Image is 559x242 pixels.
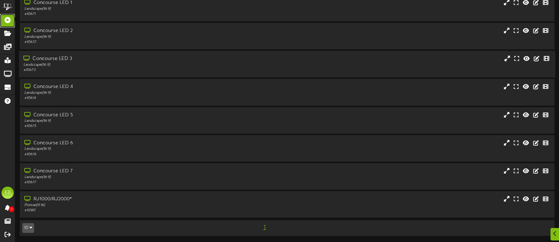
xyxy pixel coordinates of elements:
div: Concourse LED 6 [24,140,238,147]
span: 0 [9,206,14,212]
div: # 10674 [24,96,238,101]
button: 10 [22,223,34,233]
div: Landscape ( 16:9 ) [24,6,238,12]
div: Landscape ( 16:9 ) [23,62,238,68]
span: 1 [262,224,267,231]
div: # 10676 [24,152,238,157]
div: Concourse LED 7 [24,168,238,175]
div: # 10673 [23,68,238,73]
div: KB [2,187,14,199]
div: Landscape ( 16:9 ) [24,146,238,152]
div: # 11280 [24,208,238,213]
div: Concourse LED 2 [24,27,238,34]
div: Concourse LED 5 [24,112,238,119]
div: # 10675 [24,124,238,129]
div: Landscape ( 16:9 ) [24,90,238,96]
div: # 10671 [24,12,238,17]
div: Portrait ( 9:16 ) [24,203,238,208]
div: Concourse LED 3 [23,55,238,62]
div: Landscape ( 16:9 ) [24,34,238,40]
div: # 10677 [24,180,238,185]
div: RJ1000/RJ2000* [24,196,238,203]
div: Landscape ( 16:9 ) [24,175,238,180]
div: Landscape ( 16:9 ) [24,118,238,124]
div: Concourse LED 4 [24,83,238,90]
div: # 10672 [24,40,238,45]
